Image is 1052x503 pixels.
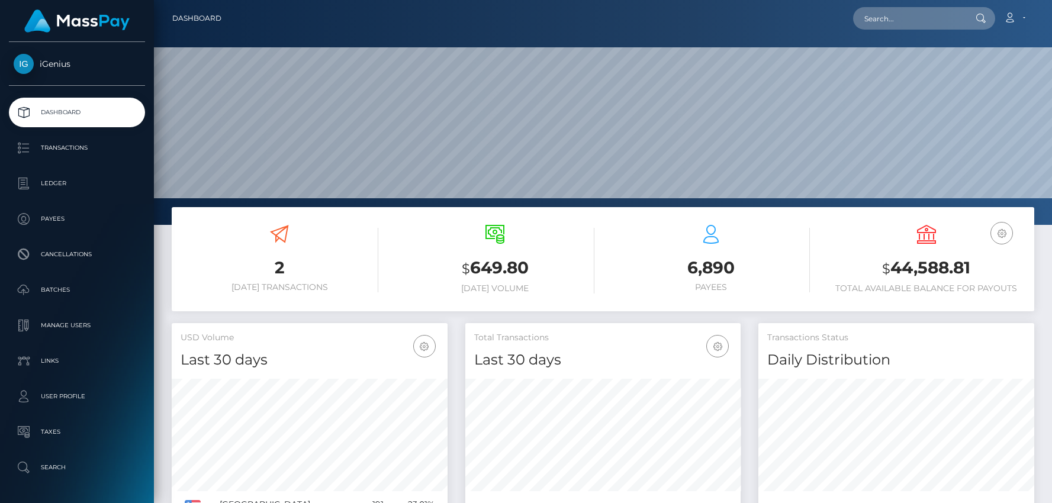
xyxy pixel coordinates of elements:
[9,453,145,482] a: Search
[14,104,140,121] p: Dashboard
[14,459,140,476] p: Search
[181,332,439,344] h5: USD Volume
[14,281,140,299] p: Batches
[14,352,140,370] p: Links
[9,204,145,234] a: Payees
[828,256,1025,280] h3: 44,588.81
[181,350,439,370] h4: Last 30 days
[181,282,378,292] h6: [DATE] Transactions
[9,275,145,305] a: Batches
[9,311,145,340] a: Manage Users
[9,382,145,411] a: User Profile
[14,246,140,263] p: Cancellations
[14,54,34,74] img: iGenius
[14,175,140,192] p: Ledger
[9,240,145,269] a: Cancellations
[172,6,221,31] a: Dashboard
[396,283,594,294] h6: [DATE] Volume
[14,317,140,334] p: Manage Users
[882,260,890,277] small: $
[612,256,810,279] h3: 6,890
[14,210,140,228] p: Payees
[853,7,964,30] input: Search...
[828,283,1025,294] h6: Total Available Balance for Payouts
[462,260,470,277] small: $
[767,350,1025,370] h4: Daily Distribution
[612,282,810,292] h6: Payees
[181,256,378,279] h3: 2
[9,346,145,376] a: Links
[474,350,732,370] h4: Last 30 days
[14,139,140,157] p: Transactions
[474,332,732,344] h5: Total Transactions
[767,332,1025,344] h5: Transactions Status
[9,59,145,69] span: iGenius
[396,256,594,280] h3: 649.80
[9,417,145,447] a: Taxes
[9,98,145,127] a: Dashboard
[24,9,130,33] img: MassPay Logo
[9,169,145,198] a: Ledger
[14,388,140,405] p: User Profile
[14,423,140,441] p: Taxes
[9,133,145,163] a: Transactions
